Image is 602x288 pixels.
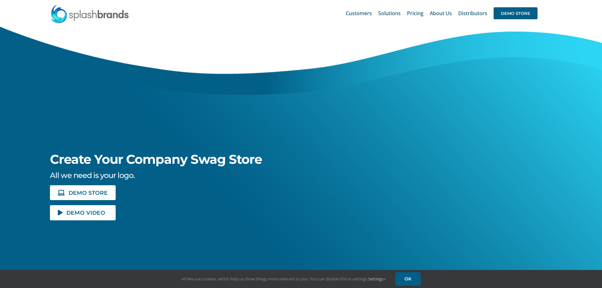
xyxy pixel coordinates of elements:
[69,190,108,195] span: DEMO STORE
[458,3,487,23] a: Distributors
[494,3,538,23] a: DEMO STORE
[346,11,372,16] span: Customers
[407,11,423,16] span: Pricing
[50,151,262,167] span: Create Your Company Swag Store
[395,272,421,286] a: OK
[494,7,538,19] span: DEMO STORE
[66,210,105,215] span: DEMO VIDEO
[378,11,401,16] span: Solutions
[346,3,372,23] a: Customers
[458,11,487,16] span: Distributors
[368,276,386,282] a: Settings
[50,171,135,180] span: All we need is your logo.
[50,185,116,200] a: DEMO STORE
[346,3,538,23] nav: Main Menu
[50,4,129,23] img: SplashBrands.com Logo
[181,276,386,282] span: Hi! We use cookies, which help us show things more relevant to you. You can disable this in setti...
[407,3,423,23] a: Pricing
[430,11,452,16] span: About Us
